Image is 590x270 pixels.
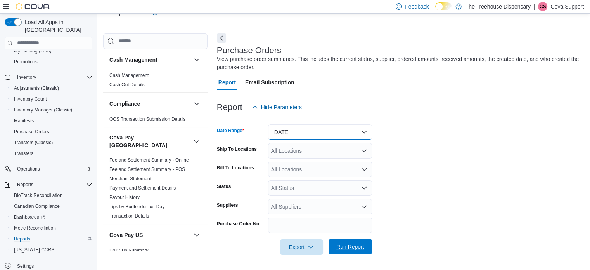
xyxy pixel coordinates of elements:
[11,191,66,200] a: BioTrack Reconciliation
[109,72,149,78] span: Cash Management
[217,55,580,71] div: View purchase order summaries. This includes the current status, supplier, ordered amounts, recei...
[8,137,95,148] button: Transfers (Classic)
[109,231,143,239] h3: Cova Pay US
[8,223,95,233] button: Metrc Reconciliation
[361,185,367,191] button: Open list of options
[17,74,36,80] span: Inventory
[11,149,92,158] span: Transfers
[8,83,95,94] button: Adjustments (Classic)
[11,234,92,244] span: Reports
[8,244,95,255] button: [US_STATE] CCRS
[14,247,54,253] span: [US_STATE] CCRS
[109,100,190,108] button: Compliance
[217,202,238,208] label: Suppliers
[217,146,257,152] label: Ship To Locations
[217,165,254,171] label: Bill To Locations
[8,94,95,105] button: Inventory Count
[8,115,95,126] button: Manifests
[217,103,242,112] h3: Report
[11,116,92,125] span: Manifests
[14,180,36,189] button: Reports
[11,116,37,125] a: Manifests
[11,245,57,254] a: [US_STATE] CCRS
[14,48,52,54] span: My Catalog (Beta)
[11,105,92,115] span: Inventory Manager (Classic)
[109,213,149,219] a: Transaction Details
[14,164,43,174] button: Operations
[2,179,95,190] button: Reports
[405,3,429,10] span: Feedback
[109,100,140,108] h3: Compliance
[109,166,185,172] span: Fee and Settlement Summary - POS
[14,96,47,102] span: Inventory Count
[109,176,151,181] a: Merchant Statement
[11,245,92,254] span: Washington CCRS
[11,94,92,104] span: Inventory Count
[17,166,40,172] span: Operations
[14,107,72,113] span: Inventory Manager (Classic)
[336,243,364,251] span: Run Report
[8,233,95,244] button: Reports
[8,190,95,201] button: BioTrack Reconciliation
[192,55,201,64] button: Cash Management
[361,148,367,154] button: Open list of options
[109,204,164,210] span: Tips by Budtender per Day
[11,46,55,56] a: My Catalog (Beta)
[11,202,92,211] span: Canadian Compliance
[8,126,95,137] button: Purchase Orders
[8,56,95,67] button: Promotions
[11,105,75,115] a: Inventory Manager (Classic)
[14,192,62,199] span: BioTrack Reconciliation
[14,73,39,82] button: Inventory
[109,56,157,64] h3: Cash Management
[538,2,547,11] div: Cova Support
[534,2,535,11] p: |
[2,164,95,174] button: Operations
[14,129,49,135] span: Purchase Orders
[109,134,190,149] button: Cova Pay [GEOGRAPHIC_DATA]
[11,149,36,158] a: Transfers
[11,46,92,56] span: My Catalog (Beta)
[109,231,190,239] button: Cova Pay US
[361,204,367,210] button: Open list of options
[22,18,92,34] span: Load All Apps in [GEOGRAPHIC_DATA]
[11,127,92,136] span: Purchase Orders
[329,239,372,254] button: Run Report
[280,239,323,255] button: Export
[17,263,34,269] span: Settings
[217,127,244,134] label: Date Range
[11,191,92,200] span: BioTrack Reconciliation
[109,56,190,64] button: Cash Management
[8,212,95,223] a: Dashboards
[550,2,584,11] p: Cova Support
[109,185,176,191] a: Payment and Settlement Details
[109,117,186,122] a: OCS Transaction Submission Details
[14,118,34,124] span: Manifests
[245,75,294,90] span: Email Subscription
[435,2,452,10] input: Dark Mode
[11,57,92,66] span: Promotions
[109,247,149,254] span: Daily Tip Summary
[109,157,189,163] a: Fee and Settlement Summary - Online
[14,150,33,157] span: Transfers
[103,246,208,258] div: Cova Pay US
[217,46,281,55] h3: Purchase Orders
[109,82,145,87] a: Cash Out Details
[109,194,140,200] span: Payout History
[8,45,95,56] button: My Catalog (Beta)
[109,176,151,182] span: Merchant Statement
[11,138,92,147] span: Transfers (Classic)
[361,166,367,172] button: Open list of options
[14,225,56,231] span: Metrc Reconciliation
[14,203,60,209] span: Canadian Compliance
[218,75,236,90] span: Report
[540,2,546,11] span: CS
[11,127,52,136] a: Purchase Orders
[14,85,59,91] span: Adjustments (Classic)
[284,239,318,255] span: Export
[217,221,261,227] label: Purchase Order No.
[14,59,38,65] span: Promotions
